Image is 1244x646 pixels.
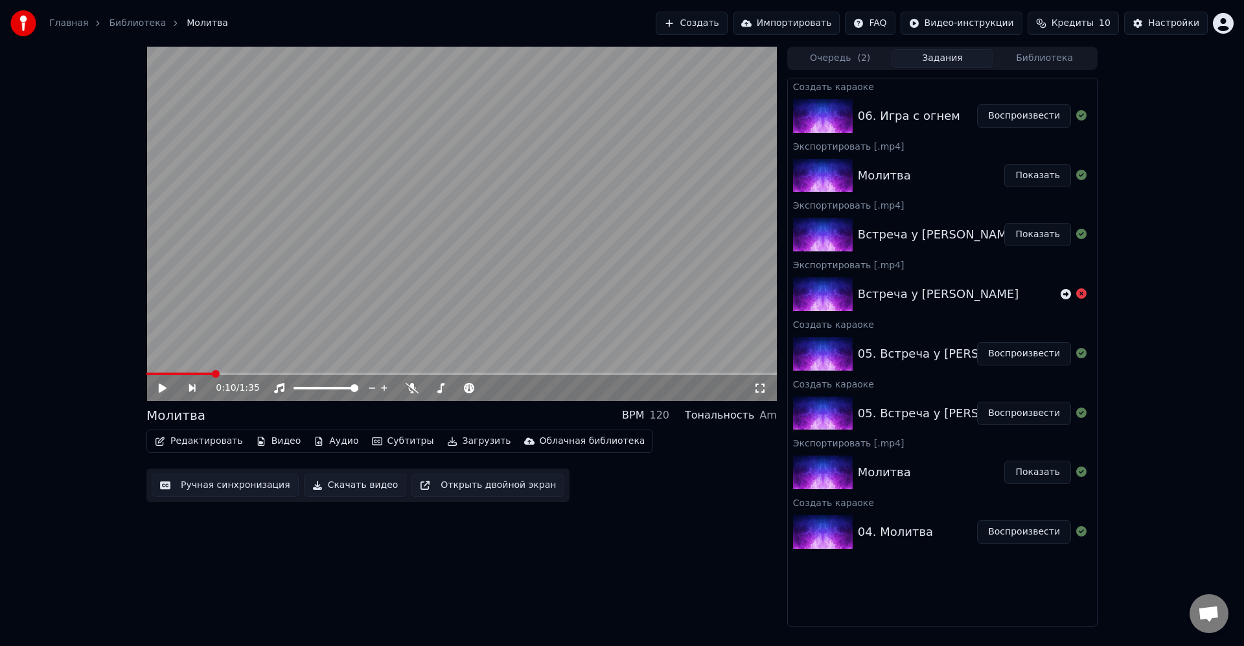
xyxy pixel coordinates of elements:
div: Экспортировать [.mp4] [788,257,1097,272]
button: Редактировать [150,432,248,450]
div: Создать караоке [788,78,1097,94]
div: Создать караоке [788,376,1097,391]
button: Очередь [789,49,892,68]
div: Экспортировать [.mp4] [788,435,1097,450]
a: Открытый чат [1190,594,1228,633]
button: Загрузить [442,432,516,450]
span: 1:35 [239,382,259,395]
span: Молитва [187,17,228,30]
button: Создать [656,12,727,35]
div: Встреча у [PERSON_NAME] [858,225,1019,244]
button: Воспроизвести [977,402,1071,425]
button: Показать [1004,461,1071,484]
div: Молитва [858,463,911,481]
img: youka [10,10,36,36]
button: Воспроизвести [977,104,1071,128]
span: Кредиты [1052,17,1094,30]
button: Видео-инструкции [901,12,1022,35]
div: Создать караоке [788,494,1097,510]
div: Экспортировать [.mp4] [788,197,1097,213]
button: Кредиты10 [1028,12,1119,35]
div: / [216,382,247,395]
button: Показать [1004,164,1071,187]
div: Am [759,408,777,423]
button: Показать [1004,223,1071,246]
div: Настройки [1148,17,1199,30]
div: 05. Встреча у [PERSON_NAME] [858,404,1041,422]
button: Воспроизвести [977,520,1071,544]
span: 0:10 [216,382,236,395]
div: 120 [649,408,669,423]
div: Экспортировать [.mp4] [788,138,1097,154]
button: Задания [892,49,994,68]
div: Облачная библиотека [540,435,645,448]
div: 05. Встреча у [PERSON_NAME] [858,345,1041,363]
button: Воспроизвести [977,342,1071,365]
div: Встреча у [PERSON_NAME] [858,285,1019,303]
button: Субтитры [367,432,439,450]
button: Настройки [1124,12,1208,35]
a: Библиотека [109,17,166,30]
div: Тональность [685,408,754,423]
button: Библиотека [993,49,1096,68]
button: Импортировать [733,12,840,35]
nav: breadcrumb [49,17,228,30]
div: Создать караоке [788,316,1097,332]
a: Главная [49,17,88,30]
div: BPM [622,408,644,423]
div: Молитва [146,406,205,424]
button: Скачать видео [304,474,407,497]
div: 04. Молитва [858,523,933,541]
span: ( 2 ) [857,52,870,65]
button: Видео [251,432,306,450]
button: Ручная синхронизация [152,474,299,497]
span: 10 [1099,17,1111,30]
div: 06. Игра с огнем [858,107,960,125]
button: Открыть двойной экран [411,474,564,497]
button: FAQ [845,12,895,35]
div: Молитва [858,167,911,185]
button: Аудио [308,432,363,450]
